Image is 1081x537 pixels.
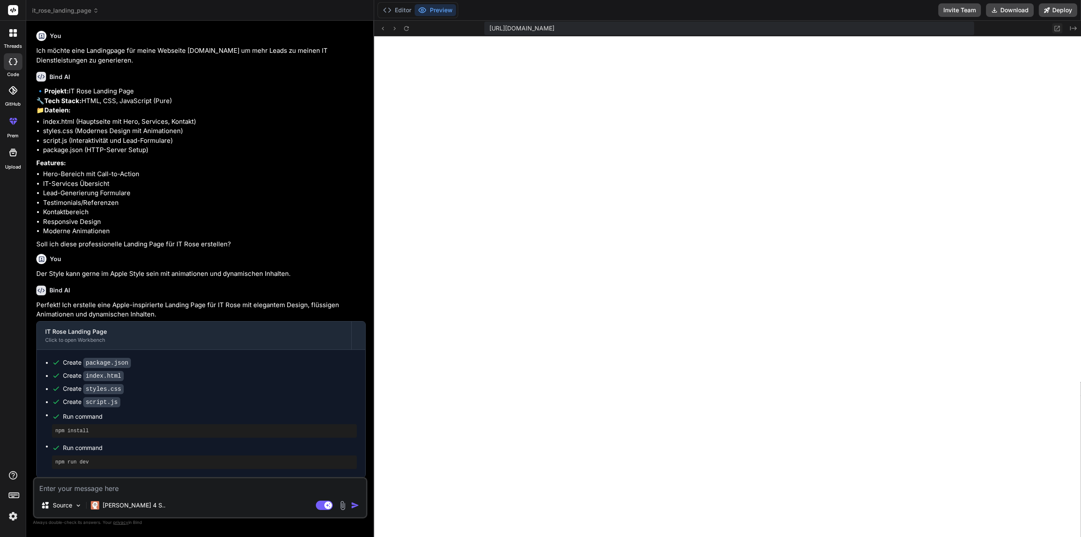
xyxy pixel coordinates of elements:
[75,502,82,509] img: Pick Models
[415,4,456,16] button: Preview
[63,371,124,380] div: Create
[49,286,70,294] h6: Bind AI
[380,4,415,16] button: Editor
[43,179,366,189] li: IT-Services Übersicht
[1039,3,1077,17] button: Deploy
[7,71,19,78] label: code
[55,459,353,466] pre: npm run dev
[44,106,71,114] strong: Dateien:
[63,412,357,421] span: Run command
[489,24,554,33] span: [URL][DOMAIN_NAME]
[7,132,19,139] label: prem
[55,428,353,434] pre: npm install
[63,398,120,406] div: Create
[44,97,81,105] strong: Tech Stack:
[36,269,366,279] p: Der Style kann gerne im Apple Style sein mit animationen und dynamischen Inhalten.
[83,371,124,381] code: index.html
[43,217,366,227] li: Responsive Design
[36,240,366,249] p: Soll ich diese professionelle Landing Page für IT Rose erstellen?
[103,501,166,510] p: [PERSON_NAME] 4 S..
[63,358,131,367] div: Create
[83,397,120,407] code: script.js
[43,136,366,146] li: script.js (Interaktivität und Lead-Formulare)
[338,501,348,510] img: attachment
[91,501,99,510] img: Claude 4 Sonnet
[33,518,367,526] p: Always double-check its answers. Your in Bind
[4,43,22,50] label: threads
[5,164,21,171] label: Upload
[83,384,124,394] code: styles.css
[113,520,128,525] span: privacy
[50,32,61,40] h6: You
[45,337,343,343] div: Click to open Workbench
[43,169,366,179] li: Hero-Bereich mit Call-to-Action
[938,3,981,17] button: Invite Team
[32,6,99,15] span: it_rose_landing_page
[986,3,1034,17] button: Download
[44,87,69,95] strong: Projekt:
[43,126,366,136] li: styles.css (Modernes Design mit Animationen)
[43,226,366,236] li: Moderne Animationen
[45,327,343,336] div: IT Rose Landing Page
[36,159,66,167] strong: Features:
[36,87,366,115] p: 🔹 IT Rose Landing Page 🔧 HTML, CSS, JavaScript (Pure) 📁
[5,101,21,108] label: GitHub
[49,73,70,81] h6: Bind AI
[6,509,20,523] img: settings
[53,501,72,510] p: Source
[43,188,366,198] li: Lead-Generierung Formulare
[43,198,366,208] li: Testimonials/Referenzen
[63,444,357,452] span: Run command
[351,501,359,510] img: icon
[374,36,1081,537] iframe: Preview
[36,300,366,319] p: Perfekt! Ich erstelle eine Apple-inspirierte Landing Page für IT Rose mit elegantem Design, flüss...
[43,117,366,127] li: index.html (Hauptseite mit Hero, Services, Kontakt)
[83,358,131,368] code: package.json
[36,46,366,65] p: Ich möchte eine Landingpage für meine Webseite [DOMAIN_NAME] um mehr Leads zu meinen IT Dienstlei...
[50,255,61,263] h6: You
[43,145,366,155] li: package.json (HTTP-Server Setup)
[63,384,124,393] div: Create
[43,207,366,217] li: Kontaktbereich
[37,322,351,349] button: IT Rose Landing PageClick to open Workbench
